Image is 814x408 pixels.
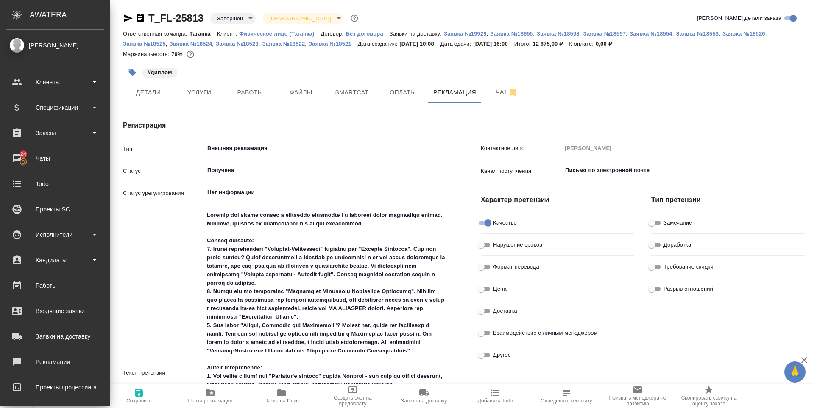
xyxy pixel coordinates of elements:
span: Формат перевода [493,263,539,271]
p: Заявка №18524 [170,41,212,47]
div: Клиенты [6,76,104,89]
button: Призвать менеджера по развитию [602,384,673,408]
button: Скопировать ссылку [135,13,145,23]
span: Файлы [281,87,321,98]
p: Тип [123,145,204,153]
p: Физическое лицо (Таганка) [239,31,321,37]
button: Заявка №19929 [444,30,487,38]
a: Проекты SC [2,199,108,220]
p: Статус [123,167,204,175]
div: [PERSON_NAME] [6,41,104,50]
p: Заявка №19929 [444,31,487,37]
p: Дата создания: [358,41,399,47]
a: Заявки на доставку [2,326,108,347]
h4: Регистрация [123,120,447,130]
p: 79% [171,51,184,57]
button: Open [442,147,444,149]
a: Рекламации [2,351,108,372]
div: Заявки на доставку [6,330,104,343]
p: Заявка №18553 [676,31,719,37]
svg: Отписаться [507,87,518,97]
p: Заявка №18597 [583,31,626,37]
div: Входящие заявки [6,305,104,317]
div: Исполнители [6,228,104,241]
a: Входящие заявки [2,300,108,322]
p: , [672,31,676,37]
div: Проекты SC [6,203,104,216]
button: Заявка №18522 [262,40,305,48]
button: Заявка №18526 [722,30,765,38]
p: , [719,31,722,37]
span: Замечание [663,219,692,227]
button: Open [442,192,444,193]
span: Призвать менеджера по развитию [607,395,668,407]
button: Заявка №18521 [309,40,358,48]
p: , [166,41,170,47]
span: Рекламация [433,87,476,98]
a: Без договора [346,30,390,37]
span: Smartcat [332,87,372,98]
p: Заявка №18525 [123,41,166,47]
span: Папка рекламации [188,398,233,404]
p: , [533,31,537,37]
input: Пустое поле [562,142,805,154]
span: Чат [486,87,527,97]
button: 2216.99 RUB; [185,49,196,60]
p: , [212,41,216,47]
button: 🙏 [784,361,806,383]
span: Работы [230,87,270,98]
button: Папка рекламации [175,384,246,408]
button: Сохранить [103,384,175,408]
div: Работы [6,279,104,292]
span: 24 [15,150,31,158]
p: 12 675,00 ₽ [532,41,569,47]
p: Без договора [346,31,390,37]
a: T_FL-25813 [148,12,203,24]
p: Ответственная команда: [123,31,190,37]
p: , [305,41,309,47]
span: Взаимодействие с личным менеджером [493,329,598,337]
p: Заявка №18521 [309,41,358,47]
span: Услуги [179,87,220,98]
p: Таганка [190,31,217,37]
div: Спецификации [6,101,104,114]
p: Клиент: [217,31,239,37]
p: [DATE] 10:08 [399,41,440,47]
button: Добавить Todo [460,384,531,408]
p: , [626,31,630,37]
a: Todo [2,173,108,194]
button: Open [800,169,802,171]
p: Заявка №18554 [630,31,672,37]
button: Добавить тэг [123,63,142,82]
button: Заявка №18597 [583,30,626,38]
div: Завершен [210,13,256,24]
p: 0,00 ₽ [596,41,618,47]
p: Заявка №18655 [490,31,533,37]
span: Скопировать ссылку на оценку заказа [678,395,739,407]
div: Завершен [262,13,343,24]
div: Заказы [6,127,104,139]
h4: Характер претензии [481,195,634,205]
a: Работы [2,275,108,296]
p: К оплате: [569,41,596,47]
span: Цена [493,285,507,293]
span: Заявка на доставку [401,398,447,404]
p: Заявка №18526 [722,31,765,37]
p: Статус урегулирования [123,189,204,197]
div: Todo [6,178,104,190]
span: Детали [128,87,169,98]
button: Заявка на доставку [388,384,460,408]
p: Заявка №18522 [262,41,305,47]
button: Скопировать ссылку на оценку заказа [673,384,744,408]
div: Рекламации [6,355,104,368]
button: Заявка №18655 [490,30,533,38]
button: Папка на Drive [246,384,317,408]
button: Заявка №18554 [630,30,672,38]
p: Заявка №18598 [537,31,580,37]
span: Качество [493,219,517,227]
p: [DATE] 16:00 [473,41,514,47]
span: Доставка [493,307,517,315]
span: Добавить Todo [478,398,513,404]
span: Папка на Drive [264,398,299,404]
p: , [487,31,491,37]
